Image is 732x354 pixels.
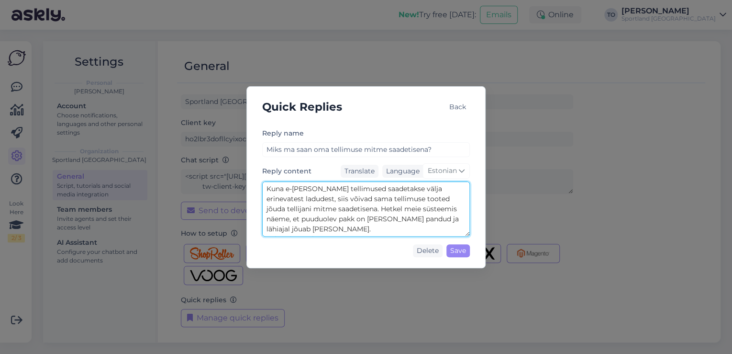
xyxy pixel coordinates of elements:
div: Delete [413,244,443,257]
input: Add reply name [262,142,470,157]
label: Reply content [262,166,311,176]
h5: Quick Replies [262,98,342,116]
span: Estonian [428,166,457,176]
div: Save [446,244,470,257]
div: Back [445,101,470,114]
textarea: Kuna e-[PERSON_NAME] tellimused saadetakse välja erinevatest ladudest, siis võivad sama tellimuse... [262,182,470,237]
div: Language [382,166,420,176]
label: Reply name [262,128,304,138]
div: Translate [341,165,378,178]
